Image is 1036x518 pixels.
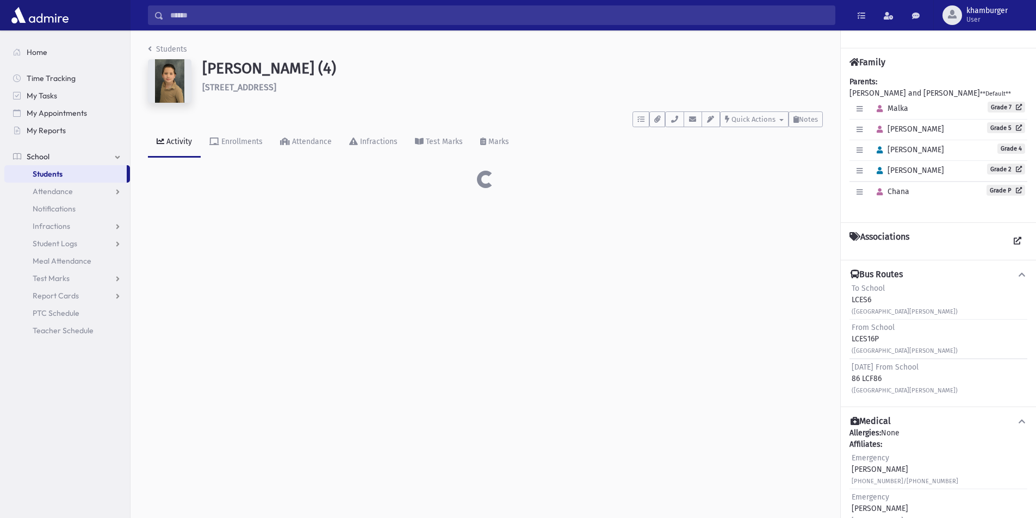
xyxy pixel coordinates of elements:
nav: breadcrumb [148,43,187,59]
span: Chana [872,187,909,196]
b: Affiliates: [849,440,882,449]
span: From School [852,323,895,332]
a: View all Associations [1008,232,1027,251]
a: Meal Attendance [4,252,130,270]
span: Time Tracking [27,73,76,83]
a: School [4,148,130,165]
a: Attendance [271,127,340,158]
span: Emergency [852,492,889,502]
span: Attendance [33,186,73,196]
b: Parents: [849,77,877,86]
a: PTC Schedule [4,304,130,322]
a: Infractions [4,217,130,235]
a: Time Tracking [4,70,130,87]
div: Marks [486,137,509,146]
span: School [27,152,49,161]
div: [PERSON_NAME] [852,452,958,486]
span: To School [852,284,885,293]
small: [PHONE_NUMBER]/[PHONE_NUMBER] [852,478,958,485]
span: Quick Actions [731,115,776,123]
a: Home [4,43,130,61]
small: ([GEOGRAPHIC_DATA][PERSON_NAME]) [852,308,958,315]
a: Marks [472,127,518,158]
div: [PERSON_NAME] and [PERSON_NAME] [849,76,1027,214]
h4: Medical [851,416,891,427]
div: Activity [164,137,192,146]
div: Infractions [358,137,398,146]
span: Grade 4 [997,143,1025,154]
img: AdmirePro [9,4,71,26]
a: Grade 7 [988,102,1025,113]
span: [PERSON_NAME] [872,166,944,175]
a: Grade 5 [987,122,1025,133]
h6: [STREET_ADDRESS] [202,82,823,92]
span: Teacher Schedule [33,326,94,335]
a: Report Cards [4,287,130,304]
small: ([GEOGRAPHIC_DATA][PERSON_NAME]) [852,347,958,354]
div: LCES16P [852,322,958,356]
a: Students [4,165,127,183]
div: LCES6 [852,283,958,317]
h4: Bus Routes [851,269,903,280]
a: Attendance [4,183,130,200]
h4: Family [849,57,885,67]
span: Notifications [33,204,76,214]
span: My Reports [27,126,66,135]
a: Grade 2 [987,164,1025,174]
span: Notes [799,115,818,123]
div: Test Marks [424,137,463,146]
a: Student Logs [4,235,130,252]
span: [DATE] From School [852,363,919,372]
div: 86 LCF86 [852,361,958,396]
h4: Associations [849,232,909,251]
input: Search [164,5,835,25]
a: Infractions [340,127,406,158]
a: Students [148,45,187,54]
div: Attendance [290,137,332,146]
button: Notes [789,111,823,127]
span: Malka [872,104,908,113]
a: Test Marks [406,127,472,158]
h1: [PERSON_NAME] (4) [202,59,823,78]
div: Enrollments [219,137,263,146]
span: My Tasks [27,91,57,101]
span: Emergency [852,453,889,463]
a: Test Marks [4,270,130,287]
small: ([GEOGRAPHIC_DATA][PERSON_NAME]) [852,387,958,394]
span: [PERSON_NAME] [872,145,944,154]
span: Infractions [33,221,70,231]
span: Students [33,169,63,179]
span: Meal Attendance [33,256,91,266]
span: Test Marks [33,273,70,283]
span: User [966,15,1008,24]
a: My Reports [4,122,130,139]
a: My Appointments [4,104,130,122]
button: Bus Routes [849,269,1027,280]
span: My Appointments [27,108,87,118]
b: Allergies: [849,428,881,438]
button: Quick Actions [720,111,789,127]
a: Teacher Schedule [4,322,130,339]
span: Report Cards [33,291,79,301]
span: [PERSON_NAME] [872,124,944,134]
a: Enrollments [201,127,271,158]
a: Grade P [987,185,1025,196]
button: Medical [849,416,1027,427]
span: Home [27,47,47,57]
span: PTC Schedule [33,308,79,318]
span: Student Logs [33,239,77,248]
a: My Tasks [4,87,130,104]
span: khamburger [966,7,1008,15]
a: Activity [148,127,201,158]
a: Notifications [4,200,130,217]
